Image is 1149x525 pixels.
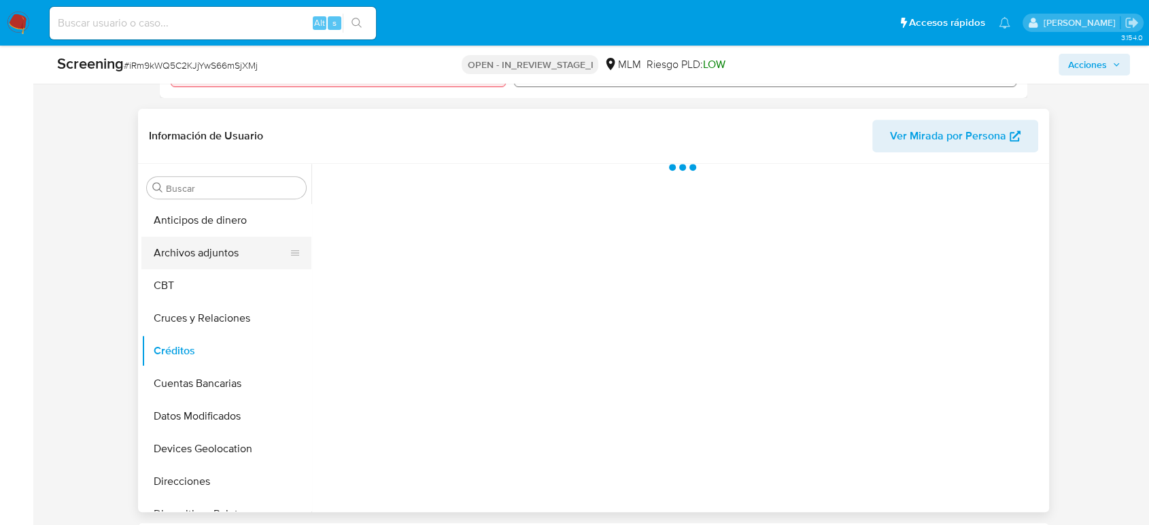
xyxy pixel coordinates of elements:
[141,433,311,465] button: Devices Geolocation
[1068,54,1107,75] span: Acciones
[141,237,301,269] button: Archivos adjuntos
[909,16,985,30] span: Accesos rápidos
[702,56,725,72] span: LOW
[141,269,311,302] button: CBT
[343,14,371,33] button: search-icon
[332,16,337,29] span: s
[1125,16,1139,30] a: Salir
[604,57,640,72] div: MLM
[1059,54,1130,75] button: Acciones
[141,400,311,433] button: Datos Modificados
[57,52,124,74] b: Screening
[166,182,301,194] input: Buscar
[141,302,311,335] button: Cruces y Relaciones
[50,14,376,32] input: Buscar usuario o caso...
[1043,16,1120,29] p: diego.gardunorosas@mercadolibre.com.mx
[314,16,325,29] span: Alt
[141,335,311,367] button: Créditos
[141,465,311,498] button: Direcciones
[890,120,1006,152] span: Ver Mirada por Persona
[1120,32,1142,43] span: 3.154.0
[141,204,311,237] button: Anticipos de dinero
[149,129,263,143] h1: Información de Usuario
[124,58,258,72] span: # iRm9kWQ5C2KJjYwS66mSjXMj
[999,17,1010,29] a: Notificaciones
[141,367,311,400] button: Cuentas Bancarias
[462,55,598,74] p: OPEN - IN_REVIEW_STAGE_I
[646,57,725,72] span: Riesgo PLD:
[872,120,1038,152] button: Ver Mirada por Persona
[152,182,163,193] button: Buscar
